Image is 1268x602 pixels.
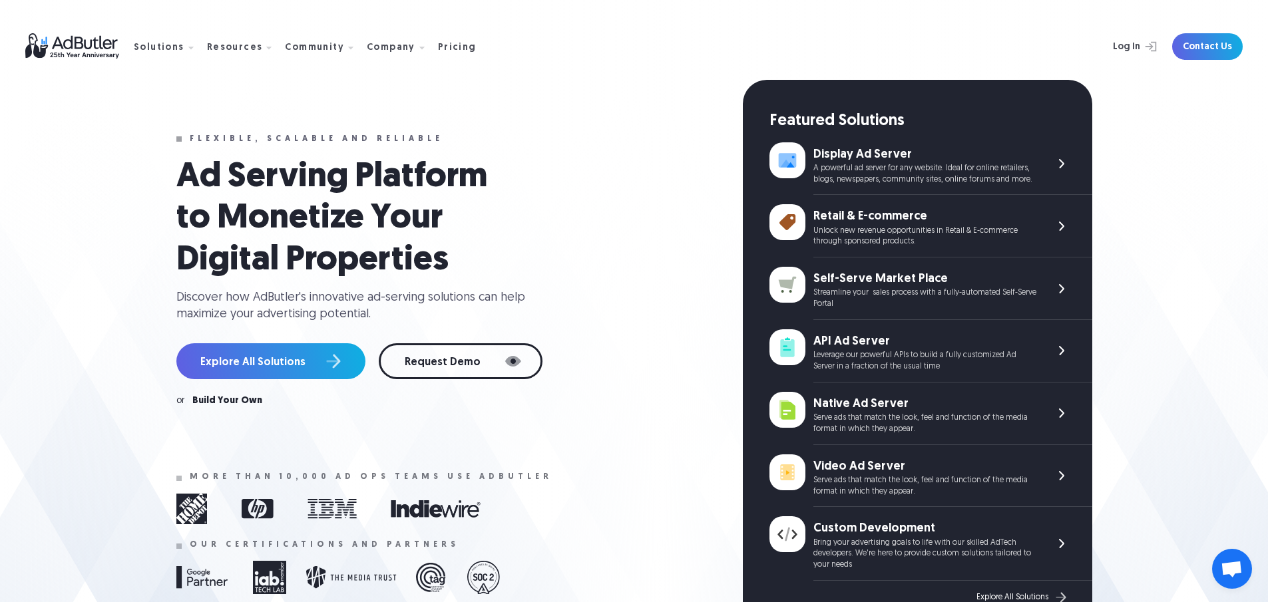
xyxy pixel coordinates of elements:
a: Log In [1078,33,1164,60]
div: or [176,396,184,406]
div: Video Ad Server [813,458,1036,475]
div: Serve ads that match the look, feel and function of the media format in which they appear. [813,475,1036,498]
div: Our certifications and partners [190,540,459,549]
div: Company [367,43,415,53]
div: Custom Development [813,520,1036,537]
div: Leverage our powerful APIs to build a fully customized Ad Server in a fraction of the usual time [813,350,1036,373]
a: API Ad Server Leverage our powerful APIs to build a fully customized Ad Server in a fraction of t... [769,320,1092,382]
div: Unlock new revenue opportunities in Retail & E-commerce through sponsored products. [813,226,1036,248]
div: API Ad Server [813,333,1036,350]
div: Retail & E-commerce [813,208,1036,225]
div: Resources [207,43,263,53]
a: Request Demo [379,343,542,379]
a: Video Ad Server Serve ads that match the look, feel and function of the media format in which the... [769,445,1092,508]
a: Explore All Solutions [176,343,365,379]
a: Retail & E-commerce Unlock new revenue opportunities in Retail & E-commerce through sponsored pro... [769,195,1092,257]
a: Self-Serve Market Place Streamline your sales process with a fully-automated Self-Serve Portal [769,257,1092,320]
a: Contact Us [1172,33,1243,60]
a: Build Your Own [192,396,262,406]
div: Streamline your sales process with a fully-automated Self-Serve Portal [813,287,1036,310]
div: Flexible, scalable and reliable [190,134,443,144]
div: Native Ad Server [813,396,1036,412]
div: A powerful ad server for any website. Ideal for online retailers, blogs, newspapers, community si... [813,163,1036,186]
div: More than 10,000 ad ops teams use adbutler [190,472,552,482]
div: Bring your advertising goals to life with our skilled AdTech developers. We're here to provide cu... [813,537,1036,571]
div: Pricing [438,43,477,53]
a: Native Ad Server Serve ads that match the look, feel and function of the media format in which th... [769,382,1092,445]
a: Custom Development Bring your advertising goals to life with our skilled AdTech developers. We're... [769,507,1092,581]
div: Community [285,43,344,53]
div: Discover how AdButler's innovative ad-serving solutions can help maximize your advertising potent... [176,289,536,323]
div: Featured Solutions [769,110,1092,133]
div: Open chat [1212,549,1252,589]
a: Display Ad Server A powerful ad server for any website. Ideal for online retailers, blogs, newspa... [769,133,1092,196]
div: Self-Serve Market Place [813,271,1036,287]
div: Solutions [134,43,184,53]
a: Pricing [438,41,487,53]
div: Display Ad Server [813,146,1036,163]
div: Explore All Solutions [976,593,1048,602]
div: Serve ads that match the look, feel and function of the media format in which they appear. [813,412,1036,435]
h1: Ad Serving Platform to Monetize Your Digital Properties [176,157,523,281]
